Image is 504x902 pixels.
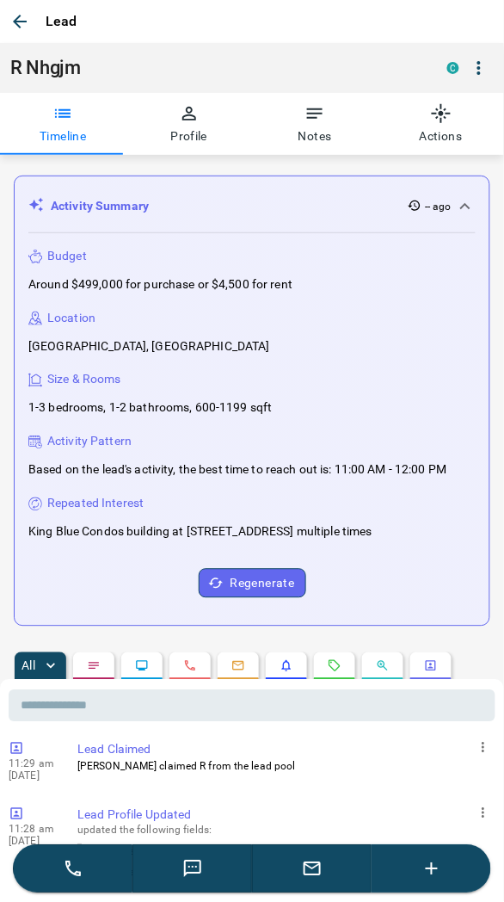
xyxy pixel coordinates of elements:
svg: Notes [87,659,101,673]
svg: Requests [328,659,341,673]
p: 11:28 am [9,824,60,836]
p: Around $499,000 for purchase or $4,500 for rent [28,275,292,293]
svg: Opportunities [376,659,390,673]
p: Lead [46,11,77,32]
p: -- ago [425,199,452,214]
div: Activity Summary-- ago [28,190,476,222]
p: [DATE] [9,770,60,782]
svg: Lead Browsing Activity [135,659,149,673]
p: [PERSON_NAME] claimed R from the lead pool [77,759,489,775]
p: Activity Pattern [47,433,132,451]
button: Regenerate [199,569,306,598]
p: All [22,660,35,672]
p: Budget [47,247,87,265]
p: updated the following fields: [77,825,489,837]
p: Lead Claimed [77,741,489,759]
p: Location [47,309,95,327]
svg: Emails [231,659,245,673]
svg: Calls [183,659,197,673]
button: Profile [126,93,253,155]
p: Lead Profile Updated [77,806,489,825]
svg: Agent Actions [424,659,438,673]
p: [DATE] [9,836,60,848]
p: King Blue Condos building at [STREET_ADDRESS] multiple times [28,523,372,541]
div: condos.ca [447,62,459,74]
p: Size & Rooms [47,371,121,389]
p: 11:29 am [9,758,60,770]
p: Based on the lead's activity, the best time to reach out is: 11:00 AM - 12:00 PM [28,461,447,479]
svg: Listing Alerts [280,659,293,673]
button: Notes [252,93,378,155]
p: Activity Summary [51,197,149,215]
p: [GEOGRAPHIC_DATA], [GEOGRAPHIC_DATA] [28,337,270,355]
p: 1-3 bedrooms, 1-2 bathrooms, 600-1199 sqft [28,399,273,417]
p: Repeated Interest [47,495,144,513]
h1: R Nhgjm [10,57,421,79]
